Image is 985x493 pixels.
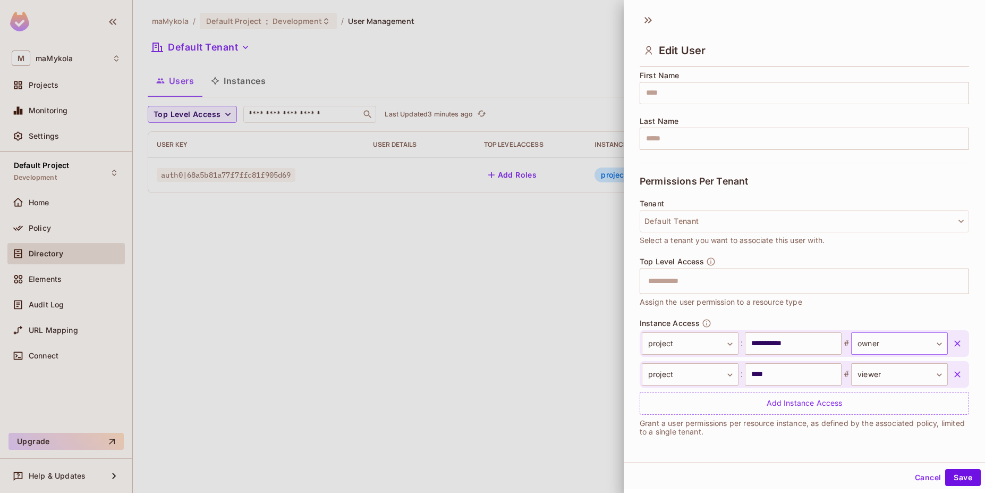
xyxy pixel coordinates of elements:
span: Assign the user permission to a resource type [640,296,802,308]
span: # [842,337,851,350]
span: # [842,368,851,381]
span: First Name [640,71,680,80]
span: : [738,368,745,381]
p: Grant a user permissions per resource instance, as defined by the associated policy, limited to a... [640,419,969,436]
span: Instance Access [640,319,700,328]
div: viewer [851,363,948,386]
span: Last Name [640,117,678,126]
span: Permissions Per Tenant [640,176,748,187]
span: Top Level Access [640,257,704,266]
button: Save [945,469,981,486]
div: Add Instance Access [640,392,969,415]
div: project [642,332,738,355]
span: Edit User [659,44,706,57]
span: Select a tenant you want to associate this user with. [640,235,825,246]
div: project [642,363,738,386]
span: : [738,337,745,350]
span: Tenant [640,199,664,208]
button: Cancel [911,469,945,486]
button: Open [963,280,965,282]
button: Default Tenant [640,210,969,232]
div: owner [851,332,948,355]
